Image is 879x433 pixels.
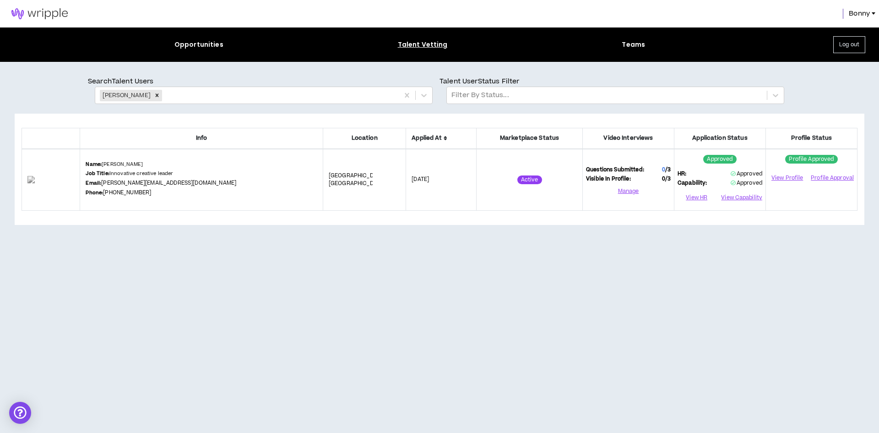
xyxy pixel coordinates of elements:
[785,155,837,164] sup: Profile Approved
[678,179,707,187] span: Capability:
[662,166,665,174] span: 0
[329,172,387,188] span: [GEOGRAPHIC_DATA] , [GEOGRAPHIC_DATA]
[678,170,686,178] span: HR:
[439,77,791,87] p: Talent User Status Filter
[174,40,223,49] div: Opportunities
[86,161,102,168] b: Name:
[731,170,762,178] span: Approved
[86,180,101,186] b: Email:
[477,128,583,149] th: Marketplace Status
[662,175,671,183] span: 0
[88,77,439,87] p: Search Talent Users
[586,166,644,174] span: Questions Submitted:
[27,176,74,183] img: R5WtXAsUj5Dp1MF00sw0AEhNvoZFmZnvELI6oiVB.png
[703,155,736,164] sup: Approved
[100,90,152,101] div: [PERSON_NAME]
[766,128,857,149] th: Profile Status
[86,170,109,177] b: Job Title:
[86,189,103,196] b: Phone:
[769,170,805,186] a: View Profile
[323,128,406,149] th: Location
[86,170,173,177] p: Innovative creative leader
[731,179,762,187] span: Approved
[674,128,766,149] th: Application Status
[152,90,162,101] div: Remove Annie Gordon
[849,9,870,19] span: Bonny
[86,161,143,168] p: [PERSON_NAME]
[833,36,865,53] button: Log out
[721,191,762,205] button: View Capability
[586,175,631,183] span: Visible In Profile:
[665,166,671,174] span: / 3
[583,128,674,149] th: Video Interviews
[811,171,854,185] button: Profile Approval
[678,191,716,205] button: View HR
[517,175,542,184] sup: Active
[412,134,471,143] span: Applied At
[586,185,671,198] button: Manage
[80,128,323,149] th: Info
[9,402,31,424] div: Open Intercom Messenger
[101,179,236,187] a: [PERSON_NAME][EMAIL_ADDRESS][DOMAIN_NAME]
[622,40,645,49] div: Teams
[103,189,151,197] a: [PHONE_NUMBER]
[412,175,471,184] p: [DATE]
[665,175,671,183] span: / 3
